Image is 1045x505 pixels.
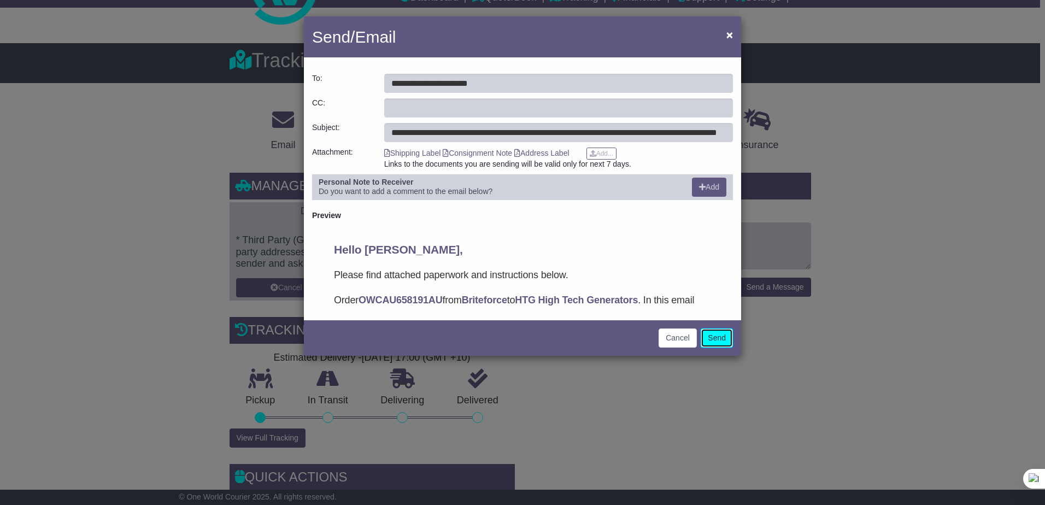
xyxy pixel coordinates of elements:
[307,123,379,142] div: Subject:
[307,74,379,93] div: To:
[313,178,686,197] div: Do you want to add a comment to the email below?
[319,178,681,187] div: Personal Note to Receiver
[312,211,733,220] div: Preview
[22,17,151,30] span: Hello [PERSON_NAME],
[22,42,399,57] p: Please find attached paperwork and instructions below.
[514,149,570,157] a: Address Label
[384,149,441,157] a: Shipping Label
[721,24,738,46] button: Close
[726,28,733,41] span: ×
[307,148,379,169] div: Attachment:
[22,67,399,97] p: Order from to . In this email you’ll find important information about your order, and what you ne...
[384,160,733,169] div: Links to the documents you are sending will be valid only for next 7 days.
[443,149,512,157] a: Consignment Note
[203,69,326,80] strong: HTG High Tech Generators
[150,69,195,80] strong: Briteforce
[586,148,617,160] a: Add...
[46,69,130,80] strong: OWCAU658191AU
[312,25,396,49] h4: Send/Email
[307,98,379,118] div: CC:
[692,178,726,197] button: Add
[659,328,697,348] button: Cancel
[701,328,733,348] button: Send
